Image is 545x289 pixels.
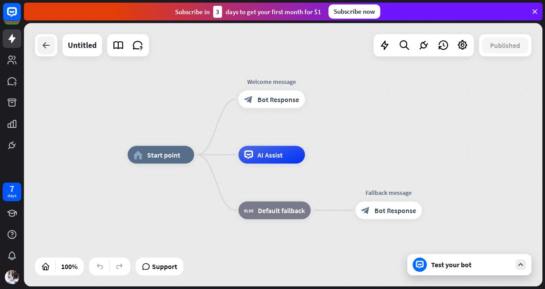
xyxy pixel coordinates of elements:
span: Start point [147,150,180,159]
i: block_fallback [244,206,253,215]
div: Subscribe in days to get your first month for $1 [175,6,321,18]
span: Default fallback [258,206,305,215]
span: AI Assist [257,150,283,159]
div: Fallback message [349,188,428,197]
button: Published [482,37,528,53]
div: days [8,193,16,199]
div: Subscribe now [328,4,380,19]
div: Test your bot [431,260,511,269]
i: block_bot_response [361,206,370,215]
span: Bot Response [257,95,299,104]
button: Open LiveChat chat widget [7,4,34,30]
div: 100% [58,259,80,273]
span: Support [152,259,177,273]
span: Bot Response [374,206,416,215]
i: block_bot_response [244,95,253,104]
div: 3 [213,6,222,18]
div: Untitled [68,34,97,56]
div: Welcome message [232,77,311,86]
i: home_2 [133,150,143,159]
div: 7 [10,185,14,193]
a: 7 days [3,182,21,201]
